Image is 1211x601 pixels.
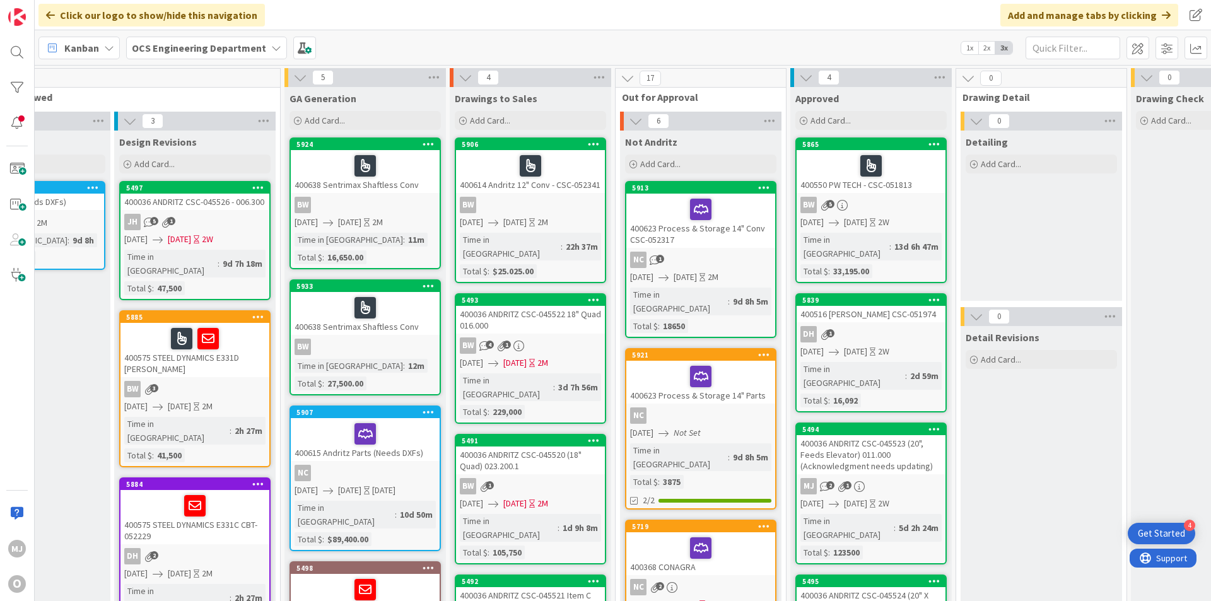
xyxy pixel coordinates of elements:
[167,217,175,225] span: 1
[797,295,945,322] div: 5839400516 [PERSON_NAME] CSC-051974
[460,546,488,559] div: Total $
[795,423,947,564] a: 5494400036 ANDRITZ CSC-045523 (20", Feeds Elevator) 011.000 (Acknowledgment needs updating)MJ[DAT...
[980,71,1002,86] span: 0
[291,292,440,335] div: 400638 Sentrimax Shaftless Conv
[462,140,605,149] div: 5906
[626,194,775,248] div: 400623 Process & Storage 14" Conv CSC-052317
[981,158,1021,170] span: Add Card...
[905,369,907,383] span: :
[296,564,440,573] div: 5498
[640,71,661,86] span: 17
[730,450,771,464] div: 9d 8h 5m
[460,216,483,229] span: [DATE]
[295,532,322,546] div: Total $
[460,356,483,370] span: [DATE]
[456,295,605,306] div: 5493
[124,448,152,462] div: Total $
[296,408,440,417] div: 5907
[802,577,945,586] div: 5495
[295,484,318,497] span: [DATE]
[828,546,830,559] span: :
[372,216,383,229] div: 2M
[555,380,601,394] div: 3d 7h 56m
[797,150,945,193] div: 400550 PW TECH - CSC-051813
[291,281,440,292] div: 5933
[643,494,655,507] span: 2/2
[907,369,942,383] div: 2d 59m
[119,310,271,467] a: 5885400575 STEEL DYNAMICS E331D [PERSON_NAME]BW[DATE][DATE]2MTime in [GEOGRAPHIC_DATA]:2h 27mTota...
[120,479,269,490] div: 5884
[168,567,191,580] span: [DATE]
[630,271,653,284] span: [DATE]
[218,257,219,271] span: :
[291,418,440,461] div: 400615 Andritz Parts (Needs DXFs)
[889,240,891,254] span: :
[403,233,405,247] span: :
[460,264,488,278] div: Total $
[800,546,828,559] div: Total $
[891,240,942,254] div: 13d 6h 47m
[134,158,175,170] span: Add Card...
[797,139,945,150] div: 5865
[202,233,213,246] div: 2W
[296,282,440,291] div: 5933
[486,481,494,489] span: 1
[124,548,141,564] div: DH
[489,405,525,419] div: 229,000
[630,443,728,471] div: Time in [GEOGRAPHIC_DATA]
[405,359,428,373] div: 12m
[988,309,1010,324] span: 0
[797,435,945,474] div: 400036 ANDRITZ CSC-045523 (20", Feeds Elevator) 011.000 (Acknowledgment needs updating)
[456,139,605,150] div: 5906
[818,70,840,85] span: 4
[295,233,403,247] div: Time in [GEOGRAPHIC_DATA]
[64,40,99,55] span: Kanban
[800,216,824,229] span: [DATE]
[8,575,26,593] div: O
[797,197,945,213] div: BW
[456,337,605,354] div: BW
[961,42,978,54] span: 1x
[460,514,558,542] div: Time in [GEOGRAPHIC_DATA]
[460,478,476,494] div: BW
[295,376,322,390] div: Total $
[126,480,269,489] div: 5884
[470,115,510,126] span: Add Card...
[295,250,322,264] div: Total $
[338,484,361,497] span: [DATE]
[126,184,269,192] div: 5497
[8,8,26,26] img: Visit kanbanzone.com
[124,250,218,277] div: Time in [GEOGRAPHIC_DATA]
[626,361,775,404] div: 400623 Process & Storage 14" Parts
[844,216,867,229] span: [DATE]
[626,532,775,575] div: 400368 CONAGRA
[632,351,775,359] div: 5921
[797,424,945,474] div: 5494400036 ANDRITZ CSC-045523 (20", Feeds Elevator) 011.000 (Acknowledgment needs updating)
[656,255,664,263] span: 1
[456,446,605,474] div: 400036 ANDRITZ CSC-045520 (18" Quad) 023.200.1
[503,356,527,370] span: [DATE]
[456,150,605,193] div: 400614 Andritz 12" Conv - CSC-052341
[625,136,677,148] span: Not Andritz
[37,216,47,230] div: 2M
[630,475,658,489] div: Total $
[626,349,775,404] div: 5921400623 Process & Storage 14" Parts
[1184,520,1195,531] div: 4
[844,345,867,358] span: [DATE]
[828,394,830,407] span: :
[231,424,266,438] div: 2h 27m
[810,115,851,126] span: Add Card...
[795,293,947,412] a: 5839400516 [PERSON_NAME] CSC-051974DH[DATE][DATE]2WTime in [GEOGRAPHIC_DATA]:2d 59mTotal $:16,092
[503,497,527,510] span: [DATE]
[988,114,1010,129] span: 0
[456,306,605,334] div: 400036 ANDRITZ CSC-045522 18" Quad 016.000
[795,92,839,105] span: Approved
[291,339,440,355] div: BW
[800,233,889,260] div: Time in [GEOGRAPHIC_DATA]
[126,313,269,322] div: 5885
[802,296,945,305] div: 5839
[800,394,828,407] div: Total $
[456,295,605,334] div: 5493400036 ANDRITZ CSC-045522 18" Quad 016.000
[843,481,851,489] span: 1
[202,400,213,413] div: 2M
